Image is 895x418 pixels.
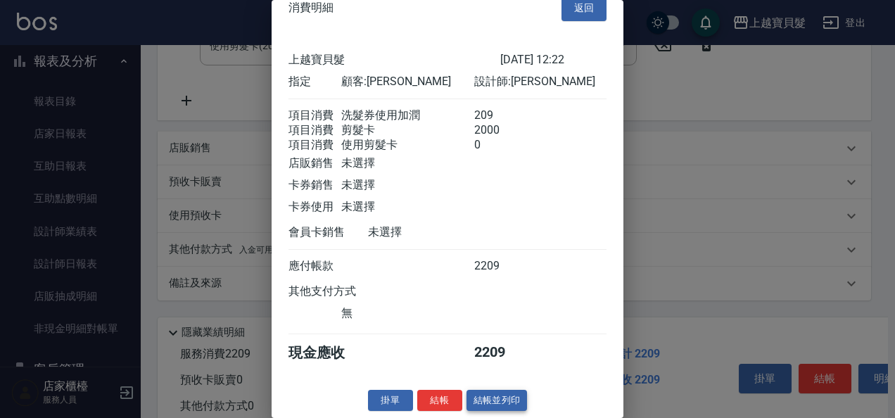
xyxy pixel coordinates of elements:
[417,390,462,412] button: 結帳
[474,108,527,123] div: 209
[288,53,500,68] div: 上越寶貝髮
[341,178,474,193] div: 未選擇
[474,75,607,89] div: 設計師: [PERSON_NAME]
[474,138,527,153] div: 0
[474,343,527,362] div: 2209
[368,390,413,412] button: 掛單
[288,156,341,171] div: 店販銷售
[288,343,368,362] div: 現金應收
[288,75,341,89] div: 指定
[288,1,334,15] span: 消費明細
[341,306,474,321] div: 無
[288,138,341,153] div: 項目消費
[341,138,474,153] div: 使用剪髮卡
[288,108,341,123] div: 項目消費
[341,108,474,123] div: 洗髮券使用加潤
[341,200,474,215] div: 未選擇
[500,53,607,68] div: [DATE] 12:22
[288,123,341,138] div: 項目消費
[341,75,474,89] div: 顧客: [PERSON_NAME]
[466,390,528,412] button: 結帳並列印
[288,225,368,240] div: 會員卡銷售
[368,225,500,240] div: 未選擇
[288,200,341,215] div: 卡券使用
[474,259,527,274] div: 2209
[288,284,395,299] div: 其他支付方式
[474,123,527,138] div: 2000
[288,259,341,274] div: 應付帳款
[288,178,341,193] div: 卡券銷售
[341,156,474,171] div: 未選擇
[341,123,474,138] div: 剪髮卡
